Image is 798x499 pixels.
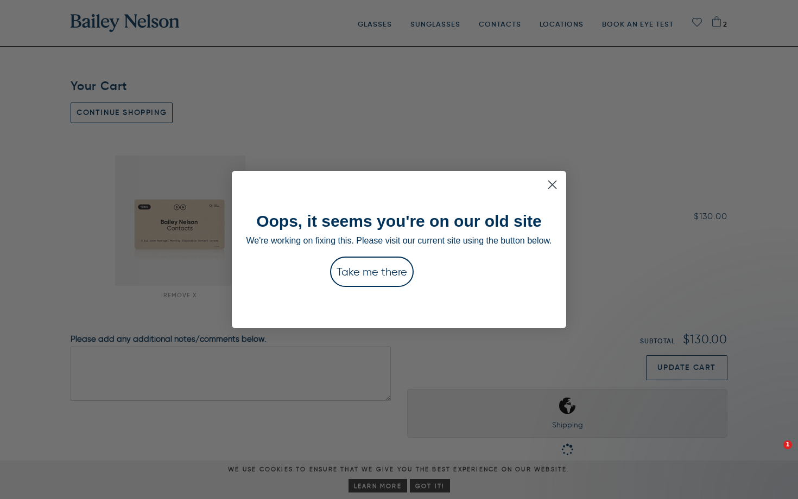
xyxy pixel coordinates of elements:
[256,212,542,230] span: Oops, it seems you're on our old site
[581,372,798,470] iframe: Intercom notifications message
[761,440,787,466] iframe: Intercom live chat
[246,236,552,245] span: We're working on fixing this. Please visit our current site using the button below.
[783,440,792,449] span: 1
[330,257,414,287] button: Take me there
[543,175,562,194] button: Close dialog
